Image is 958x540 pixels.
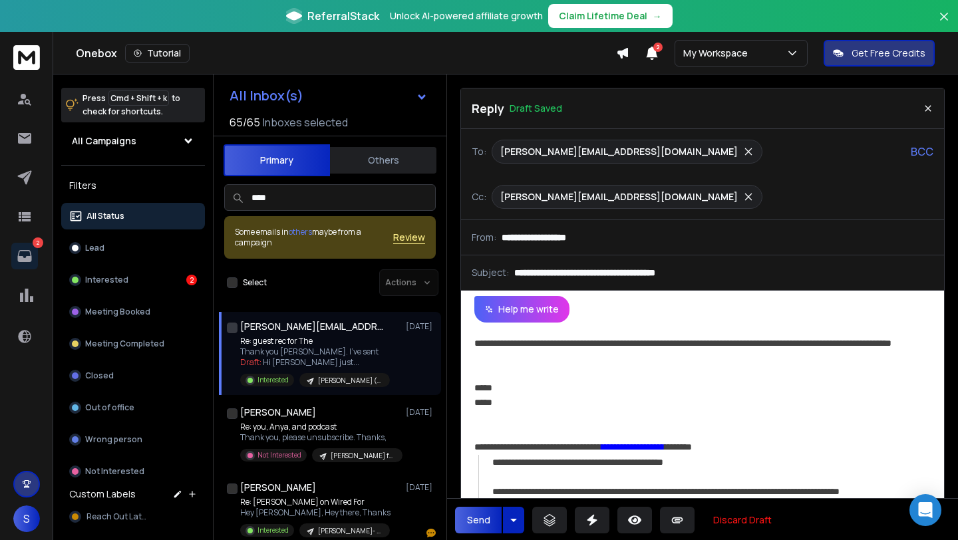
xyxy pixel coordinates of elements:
span: Hi [PERSON_NAME] just ... [263,356,359,368]
p: [PERSON_NAME][EMAIL_ADDRESS][DOMAIN_NAME] [500,145,738,158]
button: Wrong person [61,426,205,453]
span: Draft: [240,356,261,368]
h3: Inboxes selected [263,114,348,130]
button: Not Interested [61,458,205,485]
span: 2 [653,43,663,52]
button: Claim Lifetime Deal→ [548,4,673,28]
button: S [13,505,40,532]
button: All Campaigns [61,128,205,154]
p: [DATE] [406,482,436,493]
p: [PERSON_NAME] followers (PodMan outreach) [331,451,395,461]
button: Close banner [935,8,953,40]
p: Interested [85,275,128,285]
span: 65 / 65 [230,114,260,130]
button: Reach Out Later [61,503,205,530]
p: Hey [PERSON_NAME], Hey there, Thanks [240,507,391,518]
p: [DATE] [406,407,436,418]
p: Not Interested [85,466,144,477]
p: Subject: [472,266,509,279]
h1: All Inbox(s) [230,89,303,102]
p: Cc: [472,190,486,203]
button: Interested2 [61,267,205,293]
h3: Filters [61,176,205,195]
p: Interested [257,375,289,385]
h1: [PERSON_NAME] [240,481,316,494]
button: All Inbox(s) [219,82,438,109]
p: 2 [33,237,43,248]
button: Primary [224,144,330,176]
button: Closed [61,362,205,389]
button: Others [330,146,436,175]
p: BCC [911,144,933,160]
p: Out of office [85,402,134,413]
button: Review [393,231,425,244]
p: [DATE] [406,321,436,332]
p: Lead [85,243,104,253]
p: [PERSON_NAME][EMAIL_ADDRESS][DOMAIN_NAME] [500,190,738,203]
button: Tutorial [125,44,190,63]
h3: Custom Labels [69,487,136,501]
button: Lead [61,235,205,261]
p: Re: guest rec for The [240,336,390,346]
span: → [653,9,662,23]
p: Wrong person [85,434,142,445]
div: 2 [186,275,197,285]
button: Meeting Completed [61,331,205,357]
p: Press to check for shortcuts. [82,92,180,118]
label: Select [243,277,267,288]
p: All Status [86,211,124,221]
p: Closed [85,370,114,381]
button: Help me write [474,296,569,323]
p: From: [472,231,496,244]
p: Thank you [PERSON_NAME]. I've sent [240,346,390,357]
button: Get Free Credits [824,40,935,67]
p: Meeting Booked [85,307,150,317]
p: Thank you, please unsubscribe. Thanks, [240,432,400,443]
p: Unlock AI-powered affiliate growth [390,9,543,23]
h1: All Campaigns [72,134,136,148]
p: Get Free Credits [852,47,925,60]
p: Not Interested [257,450,301,460]
p: [PERSON_NAME]- #entrepreneurship, global- ALL PODCASTS- 1k-5k listens [318,526,382,536]
button: Meeting Booked [61,299,205,325]
button: Out of office [61,394,205,421]
p: Meeting Completed [85,338,164,349]
h1: [PERSON_NAME] [240,406,316,419]
p: Reply [472,99,504,118]
h1: [PERSON_NAME][EMAIL_ADDRESS][DOMAIN_NAME] [240,320,387,333]
div: Open Intercom Messenger [909,494,941,526]
span: ReferralStack [307,8,379,24]
button: Discard Draft [703,507,782,533]
p: Re: [PERSON_NAME] on Wired For [240,497,391,507]
p: Interested [257,525,289,535]
button: Send [455,507,502,533]
span: Reach Out Later [86,511,149,522]
div: Onebox [76,44,616,63]
p: Draft Saved [510,102,562,115]
span: others [289,226,312,237]
button: All Status [61,203,205,229]
p: Re: you, Anya, and podcast [240,422,400,432]
a: 2 [11,243,38,269]
p: To: [472,145,486,158]
p: [PERSON_NAME] (1k-100k- Healthcare)- Batch #1 [318,376,382,386]
span: Cmd + Shift + k [108,90,169,106]
p: My Workspace [683,47,753,60]
div: Some emails in maybe from a campaign [235,227,393,248]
